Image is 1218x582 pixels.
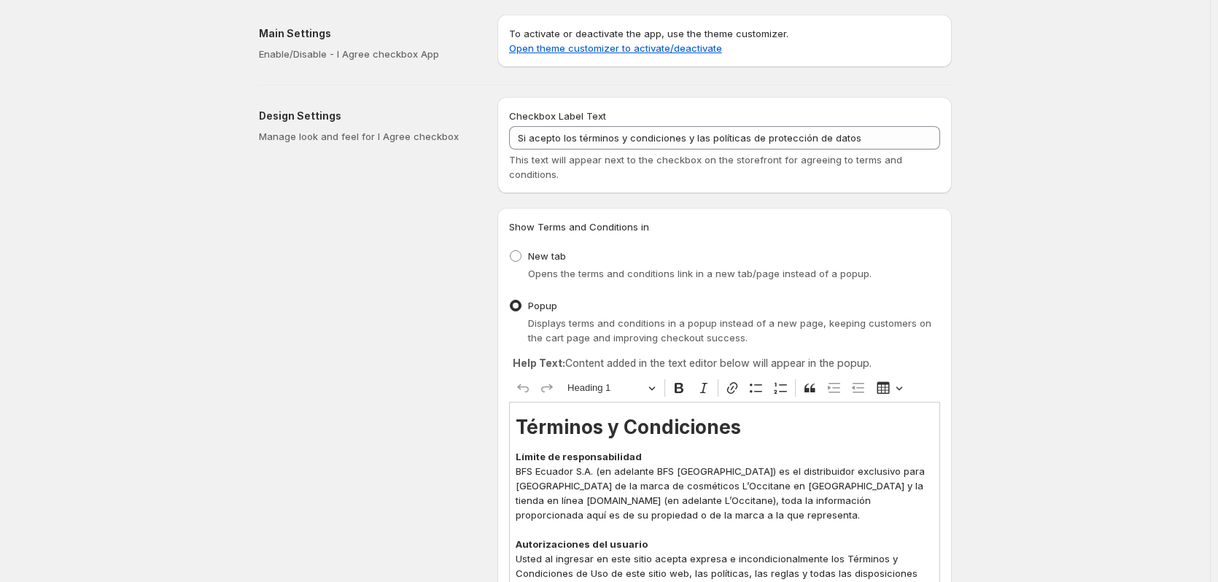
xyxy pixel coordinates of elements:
[567,379,643,397] span: Heading 1
[516,451,642,462] strong: Límite de responsabilidad
[528,300,557,311] span: Popup
[509,374,940,402] div: Editor toolbar
[509,221,649,233] span: Show Terms and Conditions in
[259,26,474,41] h2: Main Settings
[513,356,936,370] p: Content added in the text editor below will appear in the popup.
[259,129,474,144] p: Manage look and feel for I Agree checkbox
[516,538,648,550] strong: Autorizaciones del usuario
[516,420,934,435] h1: Términos y Condiciones
[528,250,566,262] span: New tab
[259,109,474,123] h2: Design Settings
[509,26,940,55] p: To activate or deactivate the app, use the theme customizer.
[259,47,474,61] p: Enable/Disable - I Agree checkbox App
[561,377,662,400] button: Heading 1, Heading
[513,357,565,369] strong: Help Text:
[509,110,606,122] span: Checkbox Label Text
[528,268,872,279] span: Opens the terms and conditions link in a new tab/page instead of a popup.
[509,154,902,180] span: This text will appear next to the checkbox on the storefront for agreeing to terms and conditions.
[509,42,722,54] a: Open theme customizer to activate/deactivate
[528,317,931,344] span: Displays terms and conditions in a popup instead of a new page, keeping customers on the cart pag...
